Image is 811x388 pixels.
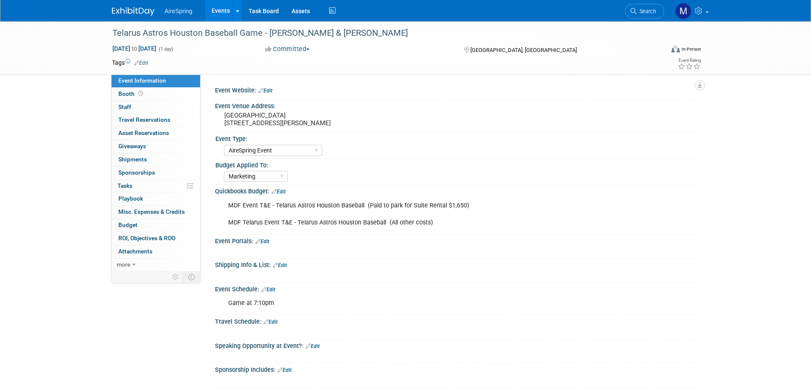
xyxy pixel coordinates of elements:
a: Edit [264,319,278,325]
a: Edit [278,367,292,373]
span: Search [636,8,656,14]
span: Sponsorships [118,169,155,176]
span: more [117,261,130,268]
div: MDF Event T&E - Telarus Astros Houston Baseball (Paid to park for Suite Rental $1,650) MDF Telaru... [222,197,606,231]
a: Edit [306,343,320,349]
span: Attachments [118,248,152,255]
div: Event Format [614,44,702,57]
a: Edit [255,239,269,244]
span: Playbook [118,195,143,202]
img: Mariana Bolanos [675,3,691,19]
span: Misc. Expenses & Credits [118,208,185,215]
span: Shipments [118,156,147,163]
a: Attachments [112,245,200,258]
span: to [130,45,138,52]
a: Staff [112,101,200,114]
a: Tasks [112,180,200,193]
div: Sponsorship Includes: [215,363,699,374]
a: Shipments [112,153,200,166]
a: Travel Reservations [112,114,200,126]
img: Format-Inperson.png [671,46,680,52]
a: ROI, Objectives & ROO [112,232,200,245]
div: Travel Schedule: [215,315,699,326]
div: Quickbooks Budget: [215,185,699,196]
span: ROI, Objectives & ROO [118,235,175,241]
div: Event Rating [678,58,701,63]
div: Speaking Opportunity at Event?: [215,339,699,351]
button: Committed [262,45,313,54]
div: Event Website: [215,84,699,95]
img: ExhibitDay [112,7,155,16]
a: Asset Reservations [112,127,200,140]
div: Event Type: [215,132,696,143]
a: Edit [273,262,287,268]
a: more [112,259,200,271]
div: Event Portals: [215,235,699,246]
span: Asset Reservations [118,129,169,136]
a: Playbook [112,193,200,205]
a: Edit [258,88,272,94]
a: Search [625,4,664,19]
span: Event Information [118,77,166,84]
span: Giveaways [118,143,146,149]
div: Telarus Astros Houston Baseball Game - [PERSON_NAME] & [PERSON_NAME] [109,26,651,41]
span: Travel Reservations [118,116,170,123]
span: [DATE] [DATE] [112,45,157,52]
div: Budget Applied To: [215,159,696,170]
span: Staff [118,103,131,110]
a: Event Information [112,75,200,87]
div: Event Venue Address: [215,100,699,110]
a: Budget [112,219,200,232]
span: Budget [118,221,138,228]
a: Edit [272,189,286,195]
span: AireSpring [165,8,192,14]
a: Giveaways [112,140,200,153]
div: Game at 7:10pm [222,295,606,312]
span: (1 day) [158,46,173,52]
span: [GEOGRAPHIC_DATA], [GEOGRAPHIC_DATA] [470,47,577,53]
pre: [GEOGRAPHIC_DATA] [STREET_ADDRESS][PERSON_NAME] [224,112,407,127]
a: Sponsorships [112,167,200,179]
div: Shipping Info & List: [215,259,699,270]
td: Tags [112,58,148,67]
a: Booth [112,88,200,101]
td: Personalize Event Tab Strip [168,271,183,282]
a: Edit [134,60,148,66]
td: Toggle Event Tabs [183,271,200,282]
div: Event Schedule: [215,283,699,294]
span: Booth not reserved yet [137,90,145,97]
a: Edit [261,287,275,293]
div: In-Person [681,46,701,52]
a: Misc. Expenses & Credits [112,206,200,218]
span: Booth [118,90,145,97]
span: Tasks [117,182,132,189]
